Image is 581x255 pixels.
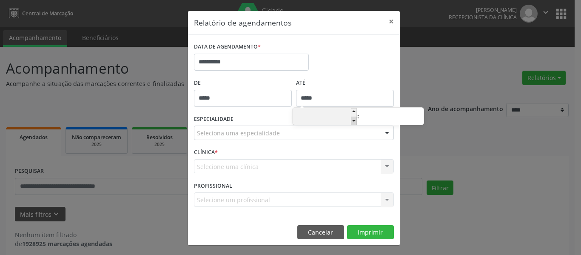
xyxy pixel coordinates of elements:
[359,109,424,126] input: Minute
[347,225,394,240] button: Imprimir
[194,17,291,28] h5: Relatório de agendamentos
[297,225,344,240] button: Cancelar
[194,146,218,159] label: CLÍNICA
[293,109,357,126] input: Hour
[194,77,292,90] label: De
[383,11,400,32] button: Close
[194,40,261,54] label: DATA DE AGENDAMENTO
[194,179,232,192] label: PROFISSIONAL
[296,77,394,90] label: ATÉ
[197,129,280,138] span: Seleciona uma especialidade
[357,108,359,125] span: :
[194,113,234,126] label: ESPECIALIDADE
